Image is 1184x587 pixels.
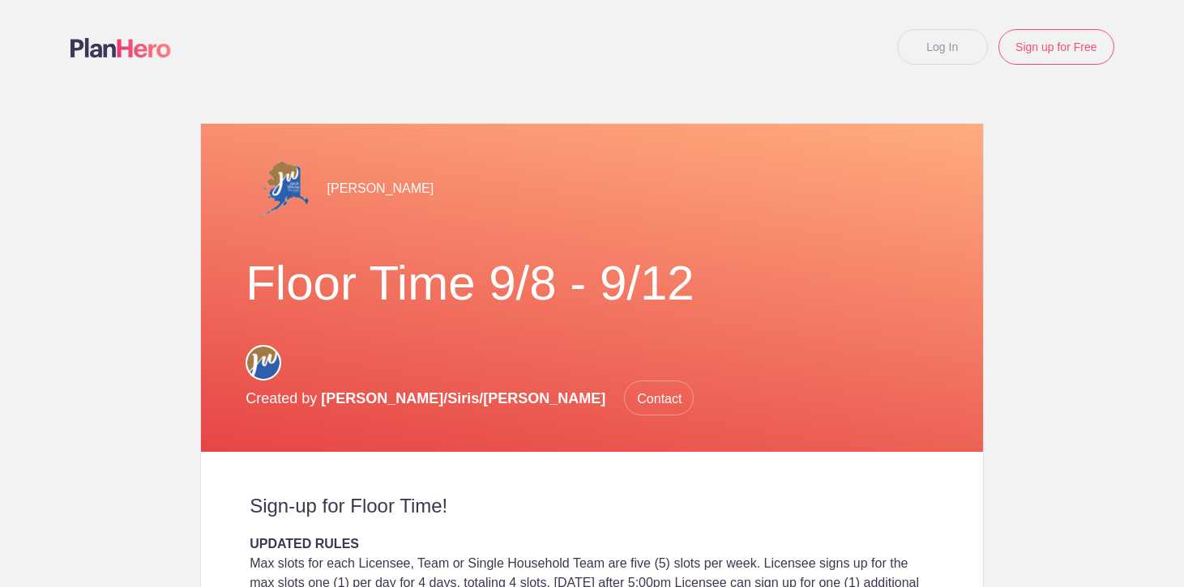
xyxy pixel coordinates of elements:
[250,537,359,551] strong: UPDATED RULES
[250,494,934,518] h2: Sign-up for Floor Time!
[246,254,938,313] h1: Floor Time 9/8 - 9/12
[998,29,1113,65] a: Sign up for Free
[71,38,171,57] img: Logo main planhero
[246,345,281,381] img: Circle for social
[246,157,310,222] img: Alaska jw logo transparent
[624,381,694,415] span: Contact
[897,29,988,65] a: Log In
[246,381,694,416] p: Created by
[321,390,605,406] span: [PERSON_NAME]/Siris/[PERSON_NAME]
[246,156,938,222] div: [PERSON_NAME]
